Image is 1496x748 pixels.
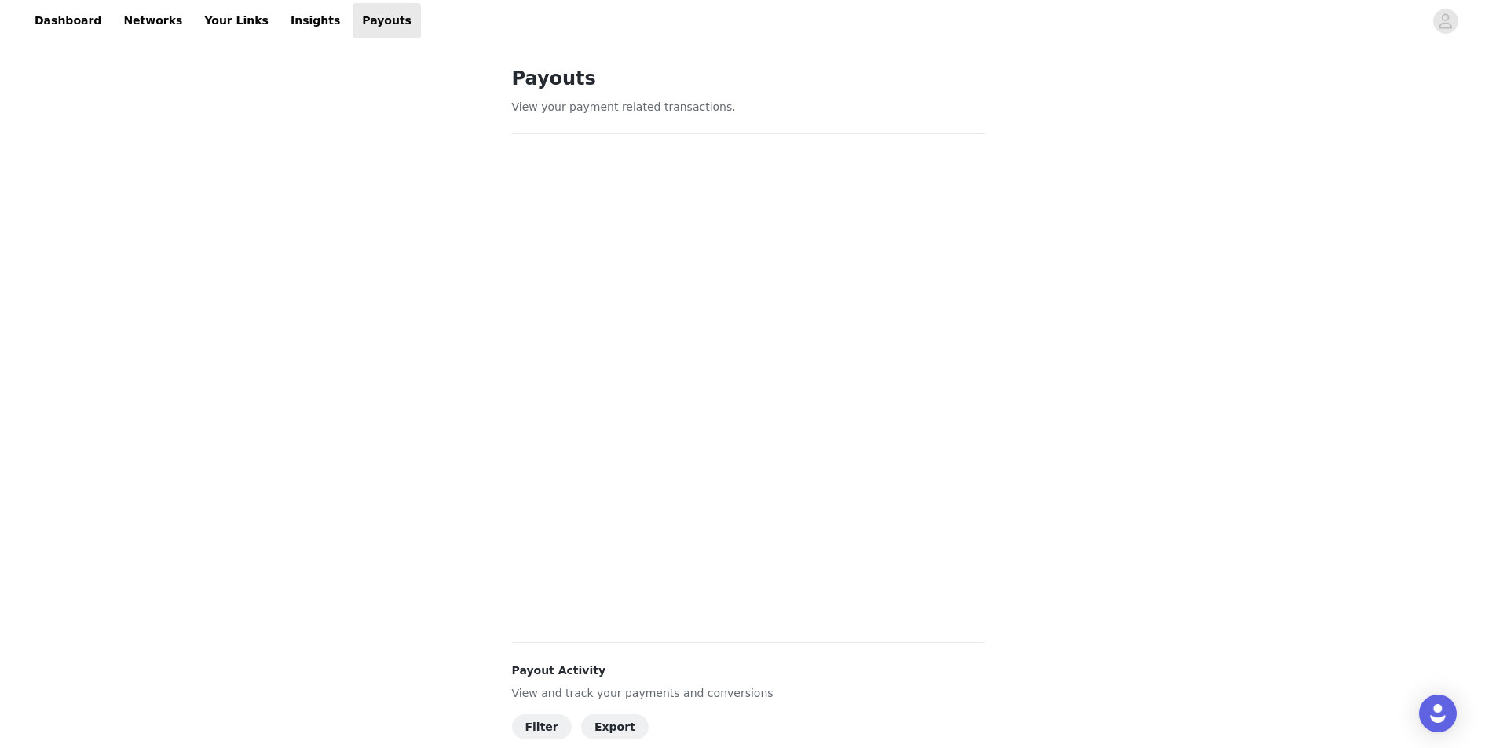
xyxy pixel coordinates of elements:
[195,3,278,38] a: Your Links
[512,714,572,739] button: Filter
[114,3,192,38] a: Networks
[512,662,985,679] h4: Payout Activity
[1419,695,1457,732] div: Open Intercom Messenger
[512,685,985,702] p: View and track your payments and conversions
[25,3,111,38] a: Dashboard
[1438,9,1453,34] div: avatar
[512,99,985,115] p: View your payment related transactions.
[353,3,421,38] a: Payouts
[281,3,349,38] a: Insights
[512,64,985,93] h1: Payouts
[581,714,649,739] button: Export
